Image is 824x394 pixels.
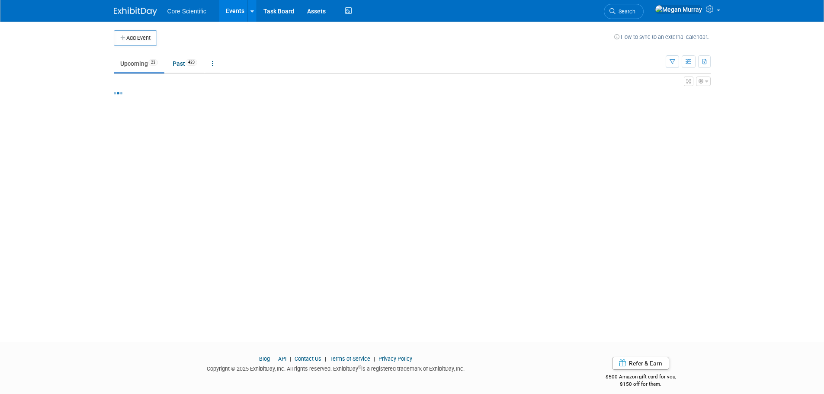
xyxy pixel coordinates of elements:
span: 423 [186,59,197,66]
a: API [278,356,286,362]
span: | [372,356,377,362]
div: Copyright © 2025 ExhibitDay, Inc. All rights reserved. ExhibitDay is a registered trademark of Ex... [114,363,558,373]
a: Contact Us [295,356,321,362]
sup: ® [358,365,361,369]
a: Terms of Service [330,356,370,362]
a: Upcoming23 [114,55,164,72]
img: Megan Murray [655,5,702,14]
span: Core Scientific [167,8,206,15]
img: ExhibitDay [114,7,157,16]
a: Refer & Earn [612,357,669,370]
a: Past423 [166,55,204,72]
a: How to sync to an external calendar... [614,34,711,40]
img: loading... [114,92,122,94]
a: Privacy Policy [378,356,412,362]
a: Search [604,4,644,19]
span: Search [616,8,635,15]
a: Blog [259,356,270,362]
span: | [323,356,328,362]
div: $150 off for them. [571,381,711,388]
button: Add Event [114,30,157,46]
span: 23 [148,59,158,66]
div: $500 Amazon gift card for you, [571,368,711,388]
span: | [271,356,277,362]
span: | [288,356,293,362]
